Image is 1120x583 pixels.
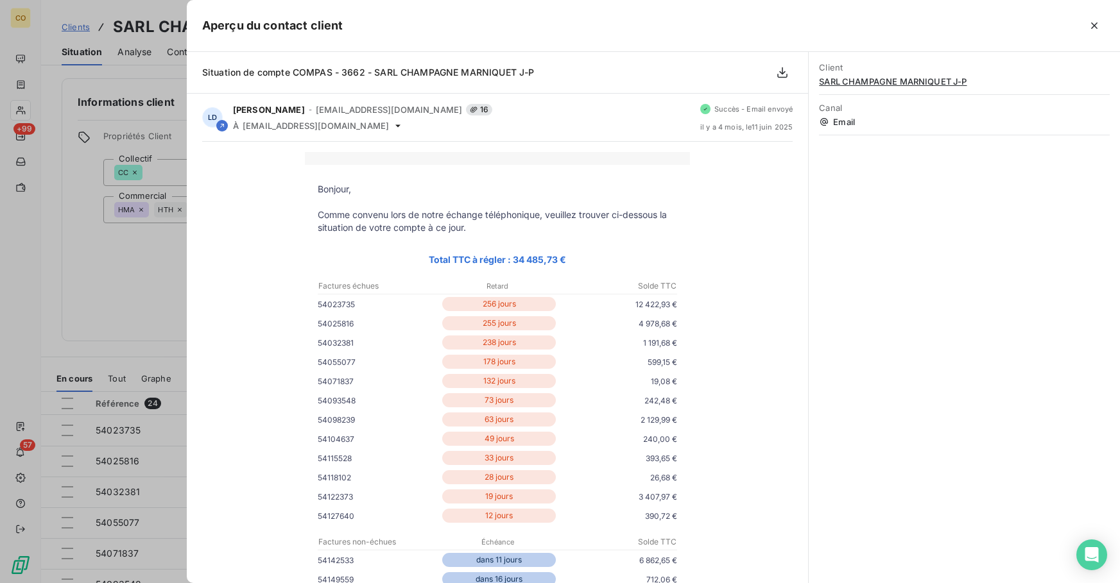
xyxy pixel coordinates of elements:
p: 2 129,99 € [558,413,677,427]
div: LD [202,107,223,128]
p: 19,08 € [558,375,677,388]
p: dans 11 jours [442,553,556,567]
p: Solde TTC [558,280,676,292]
p: 54093548 [318,394,440,407]
p: 49 jours [442,432,556,446]
p: 599,15 € [558,355,677,369]
p: 54032381 [318,336,440,350]
span: 16 [466,104,492,115]
span: Succès - Email envoyé [714,105,793,113]
p: 393,65 € [558,452,677,465]
p: 54118102 [318,471,440,484]
span: il y a 4 mois , le 11 juin 2025 [700,123,793,131]
p: Bonjour, [318,183,677,196]
p: 12 jours [442,509,556,523]
p: 238 jours [442,335,556,350]
p: Comme convenu lors de notre échange téléphonique, veuillez trouver ci-dessous la situation de vot... [318,208,677,234]
p: 240,00 € [558,432,677,446]
p: 242,48 € [558,394,677,407]
p: 12 422,93 € [558,298,677,311]
p: 33 jours [442,451,556,465]
p: Total TTC à régler : 34 485,73 € [318,252,677,267]
p: 63 jours [442,412,556,427]
p: Retard [438,280,557,292]
p: 54104637 [318,432,440,446]
p: 54023735 [318,298,440,311]
span: SARL CHAMPAGNE MARNIQUET J-P [819,76,1110,87]
p: 132 jours [442,374,556,388]
span: Client [819,62,1110,72]
p: 3 407,97 € [558,490,677,503]
h5: Aperçu du contact client [202,17,343,35]
p: 178 jours [442,355,556,369]
p: 4 978,68 € [558,317,677,330]
p: 54025816 [318,317,440,330]
p: 73 jours [442,393,556,407]
span: - [309,106,312,114]
p: 256 jours [442,297,556,311]
span: [EMAIL_ADDRESS][DOMAIN_NAME] [243,121,389,131]
p: 54055077 [318,355,440,369]
span: Email [819,117,1110,127]
p: Factures échues [318,280,437,292]
p: 255 jours [442,316,556,330]
p: Échéance [438,536,557,548]
p: 19 jours [442,489,556,503]
p: 54127640 [318,509,440,523]
p: 390,72 € [558,509,677,523]
p: Factures non-échues [318,536,437,548]
span: Canal [819,103,1110,113]
span: À [233,121,239,131]
div: Open Intercom Messenger [1076,539,1107,570]
p: 54071837 [318,375,440,388]
p: 6 862,65 € [558,553,677,567]
p: 1 191,68 € [558,336,677,350]
span: [PERSON_NAME] [233,105,305,115]
p: 54115528 [318,452,440,465]
p: 26,68 € [558,471,677,484]
span: [EMAIL_ADDRESS][DOMAIN_NAME] [316,105,462,115]
p: 54122373 [318,490,440,503]
p: 28 jours [442,470,556,484]
p: 54142533 [318,553,440,567]
p: Solde TTC [558,536,676,548]
p: 54098239 [318,413,440,427]
span: Situation de compte COMPAS - 3662 - SARL CHAMPAGNE MARNIQUET J-P [202,67,535,78]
